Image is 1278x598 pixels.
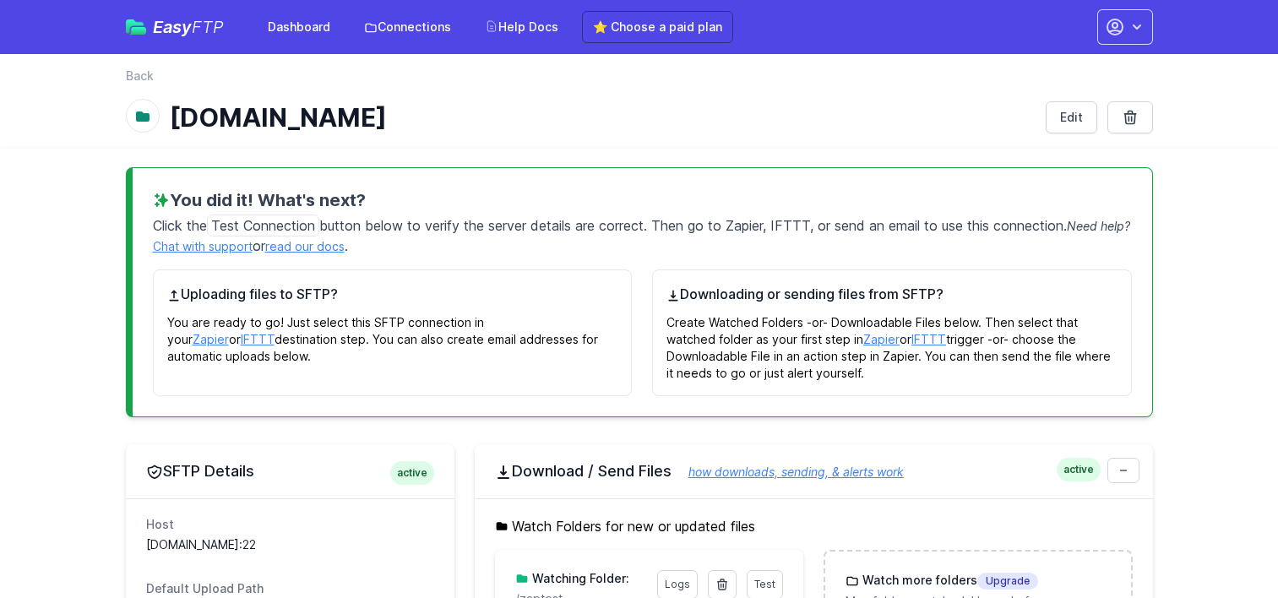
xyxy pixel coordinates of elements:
a: Back [126,68,154,84]
h1: [DOMAIN_NAME] [170,102,1032,133]
a: Zapier [863,332,900,346]
span: FTP [192,17,224,37]
span: Need help? [1067,219,1130,233]
h4: Downloading or sending files from SFTP? [666,284,1118,304]
a: Dashboard [258,12,340,42]
span: active [1057,458,1101,481]
h3: You did it! What's next? [153,188,1132,212]
h2: SFTP Details [146,461,434,481]
h2: Download / Send Files [495,461,1133,481]
nav: Breadcrumb [126,68,1153,95]
p: Create Watched Folders -or- Downloadable Files below. Then select that watched folder as your fir... [666,304,1118,382]
a: Zapier [193,332,229,346]
p: Click the button below to verify the server details are correct. Then go to Zapier, IFTTT, or sen... [153,212,1132,256]
h3: Watching Folder: [529,570,629,587]
h4: Uploading files to SFTP? [167,284,618,304]
a: how downloads, sending, & alerts work [672,465,904,479]
span: Test [754,578,775,590]
span: Test Connection [207,215,319,236]
a: Connections [354,12,461,42]
h5: Watch Folders for new or updated files [495,516,1133,536]
span: Easy [153,19,224,35]
a: IFTTT [241,332,275,346]
p: You are ready to go! Just select this SFTP connection in your or destination step. You can also c... [167,304,618,365]
a: Chat with support [153,239,253,253]
a: read our docs [265,239,345,253]
a: Edit [1046,101,1097,133]
img: easyftp_logo.png [126,19,146,35]
h3: Watch more folders [859,572,1038,590]
a: ⭐ Choose a paid plan [582,11,733,43]
dt: Default Upload Path [146,580,434,597]
a: IFTTT [911,332,946,346]
span: active [390,461,434,485]
dd: [DOMAIN_NAME]:22 [146,536,434,553]
a: EasyFTP [126,19,224,35]
span: Upgrade [977,573,1038,590]
dt: Host [146,516,434,533]
a: Help Docs [475,12,568,42]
